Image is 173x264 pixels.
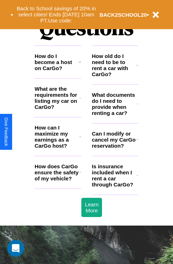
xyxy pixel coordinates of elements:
h3: What are the requirements for listing my car on CarGo? [35,86,79,110]
div: Give Feedback [4,117,9,146]
h3: How does CarGo ensure the safety of my vehicle? [35,163,79,181]
iframe: Intercom live chat [7,240,24,257]
h3: How can I maximize my earnings as a CarGo host? [35,125,79,149]
h3: How do I become a host on CarGo? [35,53,78,71]
button: Back to School savings of 20% in select cities! Ends [DATE] 10am PT.Use code: [13,4,100,26]
h3: How old do I need to be to rent a car with CarGo? [92,53,137,77]
h3: Is insurance included when I rent a car through CarGo? [92,163,137,188]
button: Learn More [81,198,102,217]
h3: What documents do I need to provide when renting a car? [92,92,137,116]
h3: Can I modify or cancel my CarGo reservation? [92,131,136,149]
b: BACK2SCHOOL20 [100,12,147,18]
